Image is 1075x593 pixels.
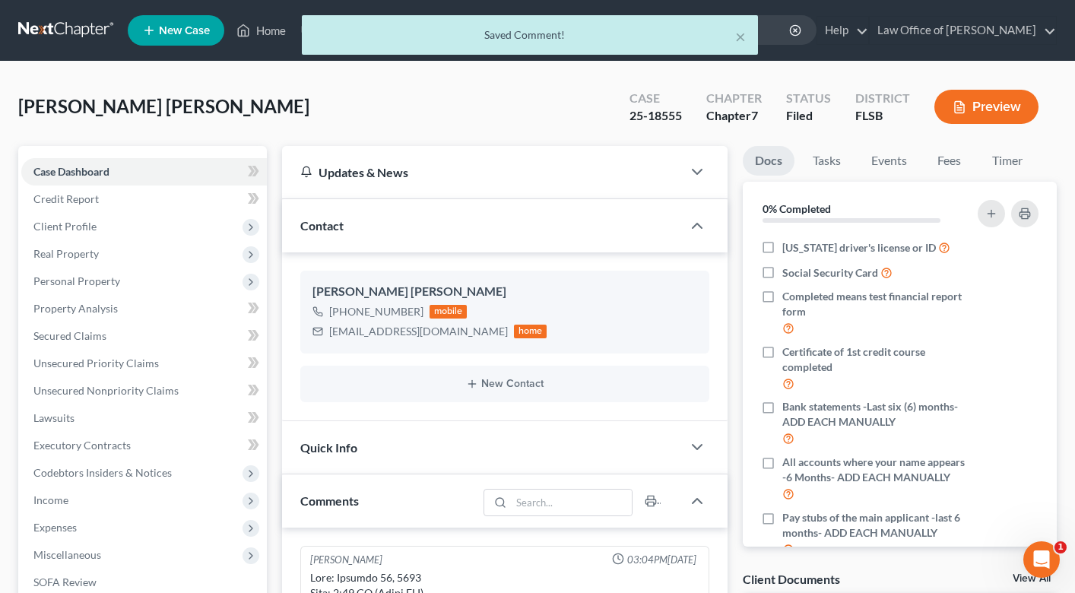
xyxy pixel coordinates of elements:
[21,158,267,186] a: Case Dashboard
[1023,541,1060,578] iframe: Intercom live chat
[33,439,131,452] span: Executory Contracts
[33,384,179,397] span: Unsecured Nonpriority Claims
[33,521,77,534] span: Expenses
[743,571,840,587] div: Client Documents
[33,411,75,424] span: Lawsuits
[33,357,159,369] span: Unsecured Priority Claims
[743,146,794,176] a: Docs
[312,378,697,390] button: New Contact
[514,325,547,338] div: home
[33,329,106,342] span: Secured Claims
[763,202,831,215] strong: 0% Completed
[782,265,878,281] span: Social Security Card
[300,164,664,180] div: Updates & News
[21,322,267,350] a: Secured Claims
[21,404,267,432] a: Lawsuits
[300,440,357,455] span: Quick Info
[782,510,966,541] span: Pay stubs of the main applicant -last 6 months- ADD EACH MANUALLY
[329,324,508,339] div: [EMAIL_ADDRESS][DOMAIN_NAME]
[706,90,762,107] div: Chapter
[782,455,966,485] span: All accounts where your name appears -6 Months- ADD EACH MANUALLY
[21,432,267,459] a: Executory Contracts
[511,490,632,515] input: Search...
[706,107,762,125] div: Chapter
[33,302,118,315] span: Property Analysis
[629,90,682,107] div: Case
[782,344,966,375] span: Certificate of 1st credit course completed
[627,553,696,567] span: 03:04PM[DATE]
[300,493,359,508] span: Comments
[751,108,758,122] span: 7
[782,240,936,255] span: [US_STATE] driver's license or ID
[33,220,97,233] span: Client Profile
[21,295,267,322] a: Property Analysis
[782,289,966,319] span: Completed means test financial report form
[33,247,99,260] span: Real Property
[33,466,172,479] span: Codebtors Insiders & Notices
[33,493,68,506] span: Income
[33,548,101,561] span: Miscellaneous
[782,399,966,430] span: Bank statements -Last six (6) months- ADD EACH MANUALLY
[1013,573,1051,584] a: View All
[33,165,109,178] span: Case Dashboard
[310,553,382,567] div: [PERSON_NAME]
[855,90,910,107] div: District
[21,186,267,213] a: Credit Report
[925,146,974,176] a: Fees
[786,107,831,125] div: Filed
[735,27,746,46] button: ×
[314,27,746,43] div: Saved Comment!
[1054,541,1067,553] span: 1
[21,377,267,404] a: Unsecured Nonpriority Claims
[21,350,267,377] a: Unsecured Priority Claims
[859,146,919,176] a: Events
[801,146,853,176] a: Tasks
[629,107,682,125] div: 25-18555
[934,90,1039,124] button: Preview
[33,274,120,287] span: Personal Property
[300,218,344,233] span: Contact
[980,146,1035,176] a: Timer
[430,305,468,319] div: mobile
[33,576,97,588] span: SOFA Review
[329,304,423,319] div: [PHONE_NUMBER]
[312,283,697,301] div: [PERSON_NAME] [PERSON_NAME]
[18,95,309,117] span: [PERSON_NAME] [PERSON_NAME]
[786,90,831,107] div: Status
[33,192,99,205] span: Credit Report
[855,107,910,125] div: FLSB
